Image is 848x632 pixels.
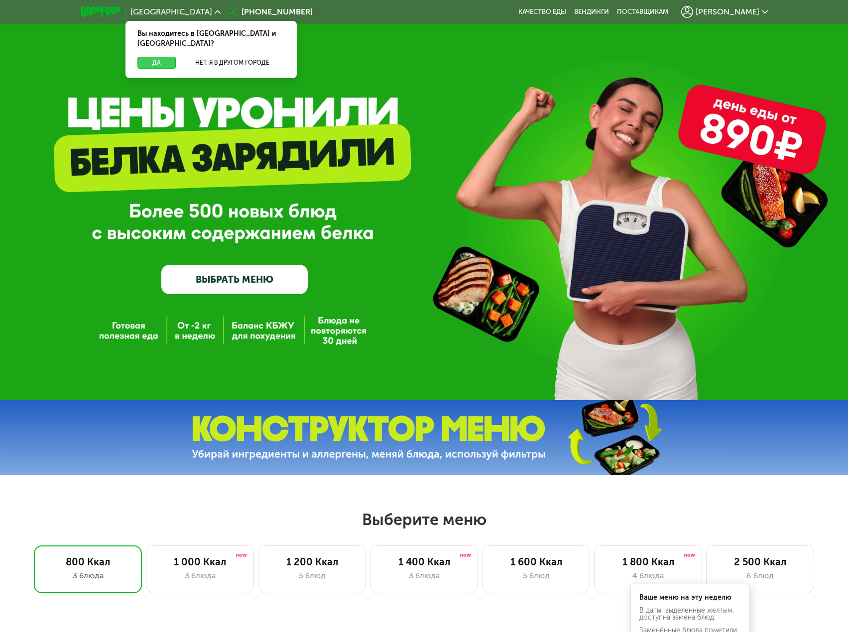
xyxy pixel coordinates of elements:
a: Вендинги [574,8,609,16]
div: 1 000 Ккал [156,556,243,568]
div: Ваше меню на эту неделю [639,594,741,601]
div: 1 200 Ккал [268,556,356,568]
div: В даты, выделенные желтым, доступна замена блюд. [639,607,741,621]
a: Качество еды [518,8,566,16]
div: 3 блюда [156,570,243,582]
button: Да [137,57,176,69]
div: 1 400 Ккал [380,556,468,568]
h2: Выберите меню [32,510,816,529]
div: 2 500 Ккал [717,556,804,568]
div: 3 блюда [380,570,468,582]
span: [PERSON_NAME] [696,8,759,16]
div: поставщикам [617,8,668,16]
div: 800 Ккал [44,556,131,568]
div: 1 600 Ккал [492,556,580,568]
a: ВЫБРАТЬ МЕНЮ [161,265,308,294]
div: 3 блюда [44,570,131,582]
div: Вы находитесь в [GEOGRAPHIC_DATA] и [GEOGRAPHIC_DATA]? [125,21,297,57]
div: 1 800 Ккал [605,556,692,568]
a: [PHONE_NUMBER] [226,6,313,18]
button: Нет, я в другом городе [180,57,285,69]
div: 6 блюд [717,570,804,582]
div: 5 блюд [268,570,356,582]
div: 4 блюда [605,570,692,582]
div: 5 блюд [492,570,580,582]
span: [GEOGRAPHIC_DATA] [130,8,212,16]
